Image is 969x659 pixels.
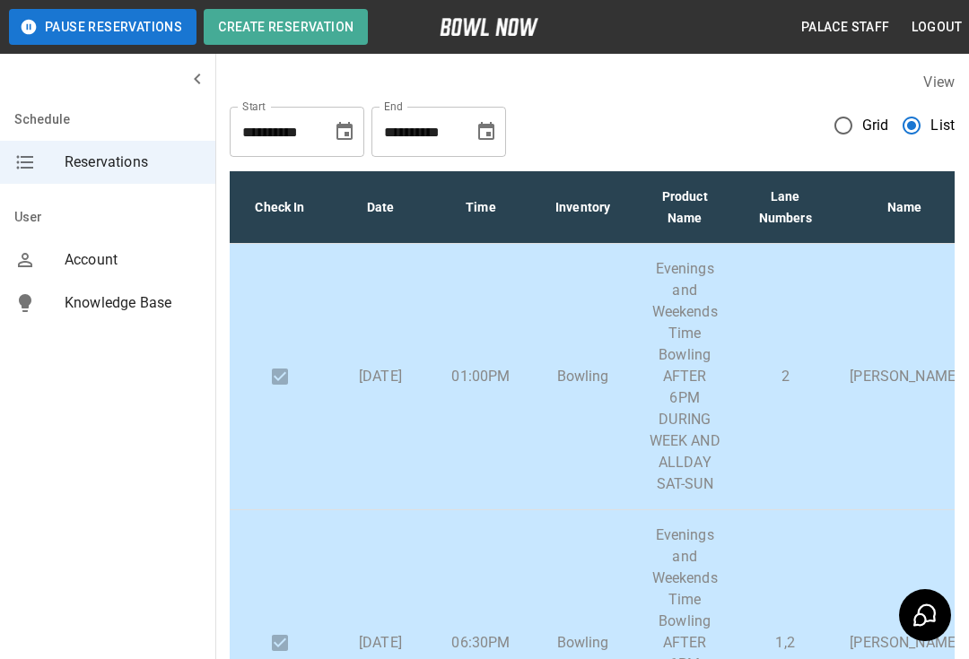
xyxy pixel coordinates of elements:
[649,258,720,495] p: Evenings and Weekends Time Bowling AFTER 6PM DURING WEEK AND ALLDAY SAT-SUN
[468,114,504,150] button: Choose date, selected date is Oct 6, 2025
[445,366,517,387] p: 01:00PM
[345,632,416,654] p: [DATE]
[65,152,201,173] span: Reservations
[794,11,897,44] button: Palace Staff
[230,171,330,244] th: Check In
[445,632,517,654] p: 06:30PM
[749,632,821,654] p: 1,2
[930,115,955,136] span: List
[546,366,620,387] p: Bowling
[431,171,531,244] th: Time
[634,171,735,244] th: Product Name
[65,292,201,314] span: Knowledge Base
[546,632,620,654] p: Bowling
[440,18,538,36] img: logo
[850,366,959,387] p: [PERSON_NAME]
[850,632,959,654] p: [PERSON_NAME]
[735,171,835,244] th: Lane Numbers
[345,366,416,387] p: [DATE]
[9,9,196,45] button: Pause Reservations
[65,249,201,271] span: Account
[330,171,431,244] th: Date
[923,74,955,91] label: View
[862,115,889,136] span: Grid
[749,366,821,387] p: 2
[327,114,362,150] button: Choose date, selected date is Sep 6, 2025
[904,11,969,44] button: Logout
[531,171,634,244] th: Inventory
[204,9,368,45] button: Create Reservation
